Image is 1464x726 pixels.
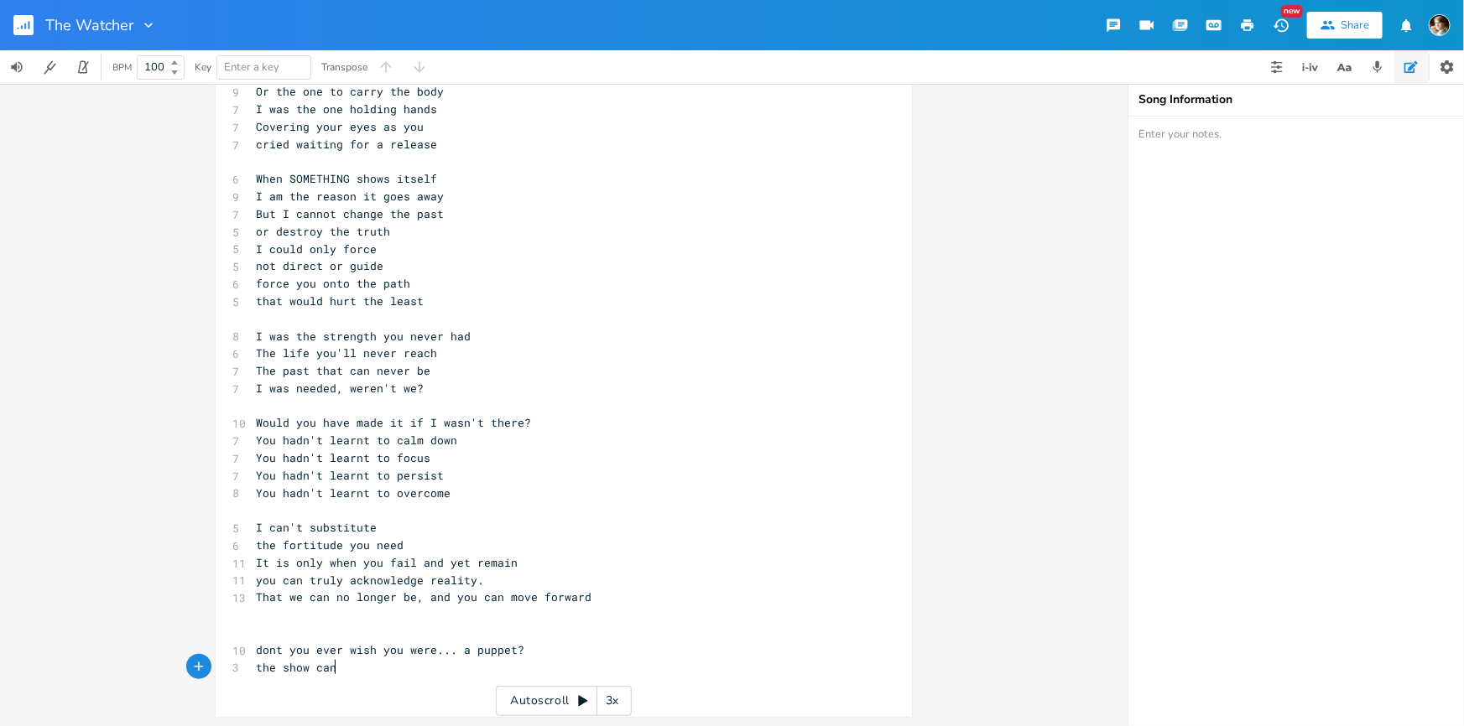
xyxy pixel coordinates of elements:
[256,224,390,239] span: or destroy the truth
[1341,18,1369,33] div: Share
[256,258,383,273] span: not direct or guide
[256,642,524,657] span: dont you ever wish you were... a puppet?
[256,520,377,535] span: I can't substitute
[256,84,444,99] span: Or the one to carry the body
[256,206,444,221] span: But I cannot change the past
[256,537,404,552] span: the fortitude you need
[256,329,471,344] span: I was the strength you never had
[1429,14,1451,36] img: Robert Wise
[256,381,424,396] span: I was needed, weren't we?
[597,686,628,716] div: 3x
[256,660,336,675] span: the show can
[256,189,444,204] span: I am the reason it goes away
[1307,12,1383,39] button: Share
[256,276,410,291] span: force you onto the path
[1264,10,1298,40] button: New
[256,345,437,360] span: The life you'll never reach
[256,485,451,500] span: You hadn't learnt to overcome
[256,363,430,378] span: The past that can never be
[224,60,279,75] span: Enter a key
[256,433,457,448] span: You hadn't learnt to calm down
[256,450,430,465] span: You hadn't learnt to focus
[1138,94,1454,106] div: Song Information
[45,18,133,33] span: The Watcher
[256,119,424,134] span: Covering your eyes as you
[256,137,437,152] span: cried waiting for a release
[256,171,437,186] span: When SOMETHING shows itself
[496,686,632,716] div: Autoscroll
[256,293,424,309] span: that would hurt the least
[112,63,132,72] div: BPM
[256,415,531,430] span: Would you have made it if I wasn't there?
[256,555,518,570] span: It is only when you fail and yet remain
[256,468,444,483] span: You hadn't learnt to persist
[256,101,437,117] span: I was the one holding hands
[195,62,211,72] div: Key
[321,62,367,72] div: Transpose
[1281,5,1303,18] div: New
[256,589,591,604] span: That we can no longer be, and you can move forward
[256,573,484,588] span: you can truly acknowledge reality.
[256,241,377,257] span: I could only force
